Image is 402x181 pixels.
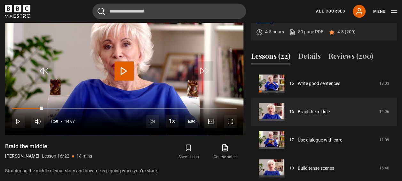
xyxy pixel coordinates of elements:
button: Playback Rate [166,115,178,127]
p: 4.8 (200) [337,29,356,35]
button: Details [298,51,321,64]
a: Build tense scenes [298,165,334,172]
p: 4.5 hours [265,29,284,35]
a: 80 page PDF [289,29,323,35]
a: Use dialogue with care [298,137,342,143]
button: Reviews (200) [328,51,373,64]
button: Save lesson [170,142,207,161]
button: Mute [31,115,44,128]
p: Lesson 16/22 [42,153,69,159]
a: Course notes [207,142,243,161]
button: Next Lesson [146,115,159,128]
span: 14:07 [65,116,75,127]
svg: BBC Maestro [5,5,30,18]
p: Structuring the middle of your story and how to keep going when you’re stuck. [5,168,243,174]
button: Captions [204,115,217,128]
a: All Courses [316,8,345,14]
p: 14 mins [76,153,92,159]
a: Write good sentences [298,80,340,87]
h1: Braid the middle [5,142,92,150]
video-js: Video Player [5,0,243,135]
input: Search [92,4,246,19]
button: Lessons (22) [251,51,290,64]
button: Fullscreen [224,115,237,128]
button: Play [12,115,25,128]
span: auto [185,115,198,128]
span: 1:58 [51,116,58,127]
span: - [61,119,62,124]
div: Progress Bar [12,108,237,109]
div: Current quality: 720p [185,115,198,128]
button: Toggle navigation [373,8,397,15]
p: [PERSON_NAME] [5,153,39,159]
button: Submit the search query [98,7,105,15]
a: Braid the middle [298,108,330,115]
